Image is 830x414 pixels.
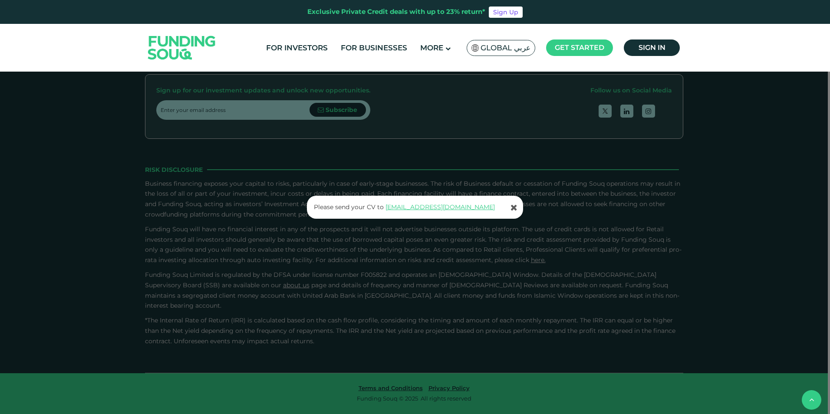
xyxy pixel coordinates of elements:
[139,26,224,69] img: Logo
[481,43,530,53] span: Global عربي
[624,39,680,56] a: Sign in
[471,44,479,52] img: SA Flag
[307,7,485,17] div: Exclusive Private Credit deals with up to 23% return*
[802,390,821,410] button: back
[264,41,330,55] a: For Investors
[420,43,443,52] span: More
[385,203,495,211] a: [EMAIL_ADDRESS][DOMAIN_NAME]
[314,203,384,211] span: Please send your CV to
[339,41,409,55] a: For Businesses
[639,43,665,52] span: Sign in
[489,7,523,18] a: Sign Up
[555,43,604,52] span: Get started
